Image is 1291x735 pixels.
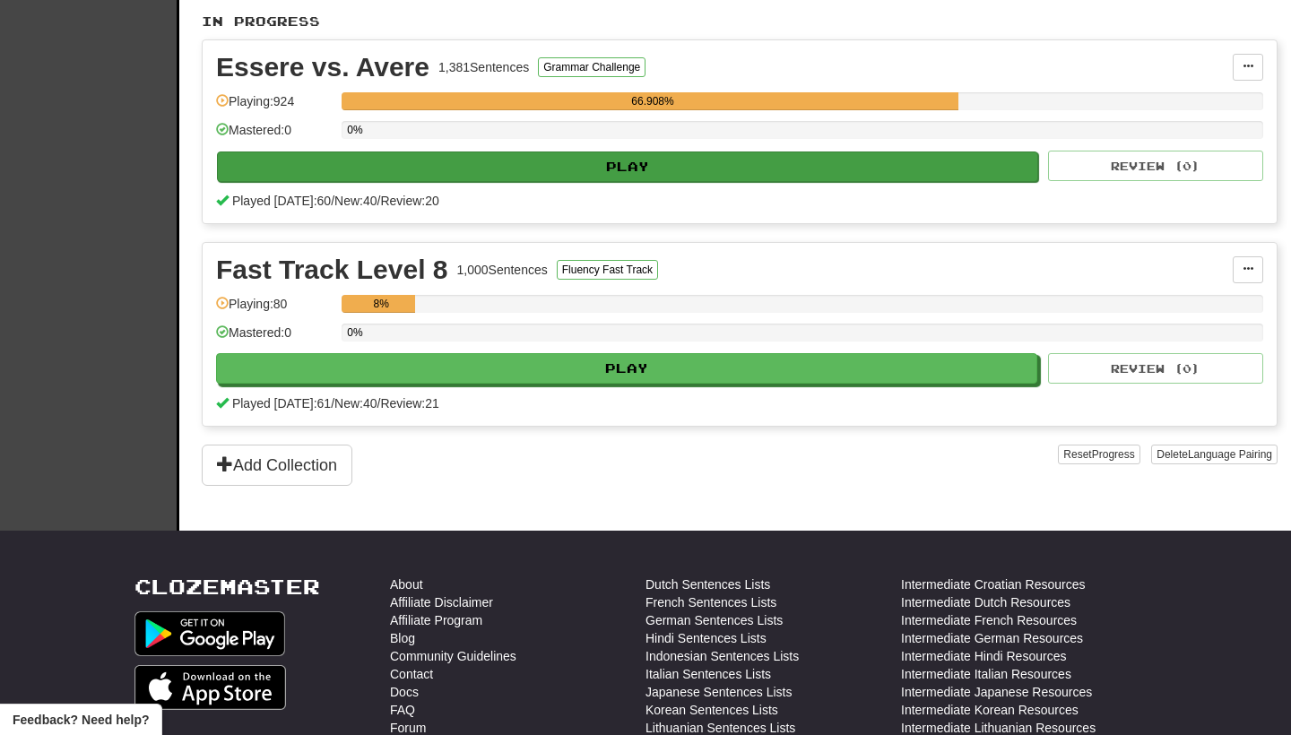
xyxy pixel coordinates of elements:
[331,194,334,208] span: /
[390,665,433,683] a: Contact
[390,593,493,611] a: Affiliate Disclaimer
[216,324,333,353] div: Mastered: 0
[645,611,783,629] a: German Sentences Lists
[390,647,516,665] a: Community Guidelines
[645,683,792,701] a: Japanese Sentences Lists
[347,295,415,313] div: 8%
[134,611,285,656] img: Get it on Google Play
[645,647,799,665] a: Indonesian Sentences Lists
[216,256,448,283] div: Fast Track Level 8
[390,701,415,719] a: FAQ
[217,151,1038,182] button: Play
[216,92,333,122] div: Playing: 924
[390,611,482,629] a: Affiliate Program
[438,58,529,76] div: 1,381 Sentences
[232,194,331,208] span: Played [DATE]: 60
[1048,151,1263,181] button: Review (0)
[1151,445,1278,464] button: DeleteLanguage Pairing
[390,683,419,701] a: Docs
[457,261,548,279] div: 1,000 Sentences
[134,665,286,710] img: Get it on App Store
[901,701,1079,719] a: Intermediate Korean Resources
[334,396,377,411] span: New: 40
[390,575,423,593] a: About
[901,611,1077,629] a: Intermediate French Resources
[216,295,333,324] div: Playing: 80
[901,593,1070,611] a: Intermediate Dutch Resources
[202,13,1278,30] p: In Progress
[216,54,429,81] div: Essere vs. Avere
[645,575,770,593] a: Dutch Sentences Lists
[390,629,415,647] a: Blog
[557,260,658,280] button: Fluency Fast Track
[13,711,149,729] span: Open feedback widget
[901,575,1085,593] a: Intermediate Croatian Resources
[380,396,438,411] span: Review: 21
[645,701,778,719] a: Korean Sentences Lists
[901,683,1092,701] a: Intermediate Japanese Resources
[380,194,438,208] span: Review: 20
[377,396,381,411] span: /
[334,194,377,208] span: New: 40
[1048,353,1263,384] button: Review (0)
[901,629,1083,647] a: Intermediate German Resources
[1058,445,1139,464] button: ResetProgress
[1092,448,1135,461] span: Progress
[216,121,333,151] div: Mastered: 0
[645,665,771,683] a: Italian Sentences Lists
[216,353,1037,384] button: Play
[202,445,352,486] button: Add Collection
[331,396,334,411] span: /
[645,593,776,611] a: French Sentences Lists
[645,629,767,647] a: Hindi Sentences Lists
[232,396,331,411] span: Played [DATE]: 61
[134,575,320,598] a: Clozemaster
[901,647,1066,665] a: Intermediate Hindi Resources
[538,57,645,77] button: Grammar Challenge
[347,92,958,110] div: 66.908%
[377,194,381,208] span: /
[1188,448,1272,461] span: Language Pairing
[901,665,1071,683] a: Intermediate Italian Resources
